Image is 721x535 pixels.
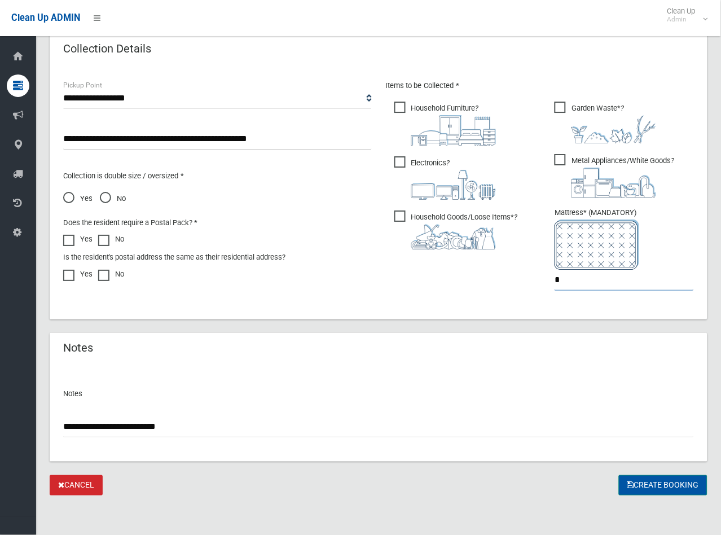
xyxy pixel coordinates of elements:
[411,159,496,200] i: ?
[571,168,656,198] img: 36c1b0289cb1767239cdd3de9e694f19.png
[98,267,124,281] label: No
[571,156,674,198] i: ?
[662,7,707,24] span: Clean Up
[571,115,656,143] img: 4fd8a5c772b2c999c83690221e5242e0.png
[50,475,103,496] a: Cancel
[98,233,124,246] label: No
[100,192,126,205] span: No
[555,154,674,198] span: Metal Appliances/White Goods
[63,251,285,264] label: Is the resident's postal address the same as their residential address?
[385,79,694,93] p: Items to be Collected *
[411,213,518,249] i: ?
[394,211,518,249] span: Household Goods/Loose Items*
[411,104,496,146] i: ?
[394,102,496,146] span: Household Furniture
[394,156,496,200] span: Electronics
[63,192,93,205] span: Yes
[63,267,93,281] label: Yes
[619,475,707,496] button: Create Booking
[571,104,656,143] i: ?
[11,12,80,23] span: Clean Up ADMIN
[50,38,165,60] header: Collection Details
[411,170,496,200] img: 394712a680b73dbc3d2a6a3a7ffe5a07.png
[63,387,694,401] p: Notes
[555,220,639,270] img: e7408bece873d2c1783593a074e5cb2f.png
[555,208,694,270] span: Mattress* (MANDATORY)
[63,169,372,183] p: Collection is double size / oversized *
[555,102,656,143] span: Garden Waste*
[63,233,93,246] label: Yes
[411,115,496,146] img: aa9efdbe659d29b613fca23ba79d85cb.png
[411,224,496,249] img: b13cc3517677393f34c0a387616ef184.png
[667,15,696,24] small: Admin
[50,337,107,359] header: Notes
[63,216,197,230] label: Does the resident require a Postal Pack? *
